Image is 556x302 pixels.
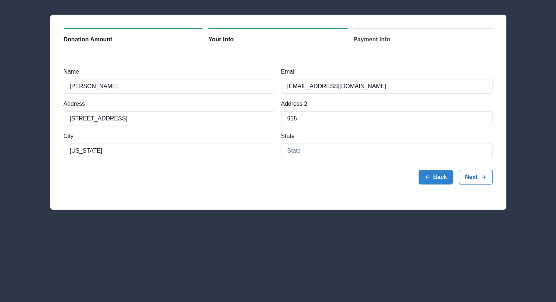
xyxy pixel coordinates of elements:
label: State [281,132,488,141]
input: City [64,143,275,158]
input: State [281,143,493,158]
span: Your Info [208,35,234,44]
input: Name [64,79,275,94]
button: Back [419,170,453,184]
label: Address [64,100,271,108]
label: Name [64,67,271,76]
span: Donation Amount [64,35,113,44]
label: Email [281,67,488,76]
button: Next [459,170,493,184]
span: Payment Info [353,35,390,44]
input: Address [64,111,275,126]
label: Address 2 [281,100,488,108]
input: Email [281,79,493,94]
label: City [64,132,271,141]
input: Address 2 [281,111,493,126]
